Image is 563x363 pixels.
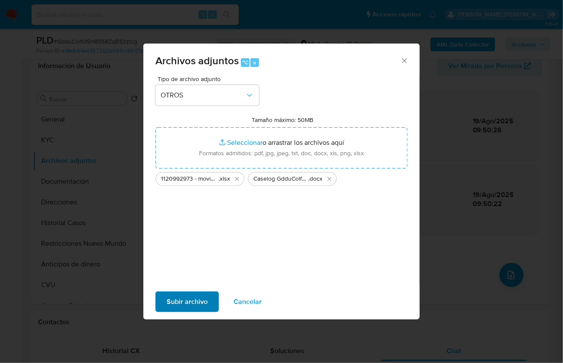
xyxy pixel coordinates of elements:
[155,53,239,68] span: Archivos adjuntos
[324,174,335,184] button: Eliminar Caselog GdduColfM5H8958ZqBS3ztcg_2025_07_18_01_31_23.docx
[400,56,408,64] button: Cerrar
[158,76,261,82] span: Tipo de archivo adjunto
[308,175,323,183] span: .docx
[234,292,262,311] span: Cancelar
[161,175,218,183] span: 1120992973 - movimientos
[218,175,230,183] span: .xlsx
[252,116,314,124] label: Tamaño máximo: 50MB
[222,291,273,312] button: Cancelar
[155,85,259,106] button: OTROS
[155,169,408,186] ul: Archivos seleccionados
[253,58,256,66] span: a
[161,91,245,100] span: OTROS
[253,175,308,183] span: Caselog GdduColfM5H8958ZqBS3ztcg_2025_07_18_01_31_23
[155,291,219,312] button: Subir archivo
[242,58,248,66] span: ⌥
[167,292,208,311] span: Subir archivo
[232,174,242,184] button: Eliminar 1120992973 - movimientos.xlsx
